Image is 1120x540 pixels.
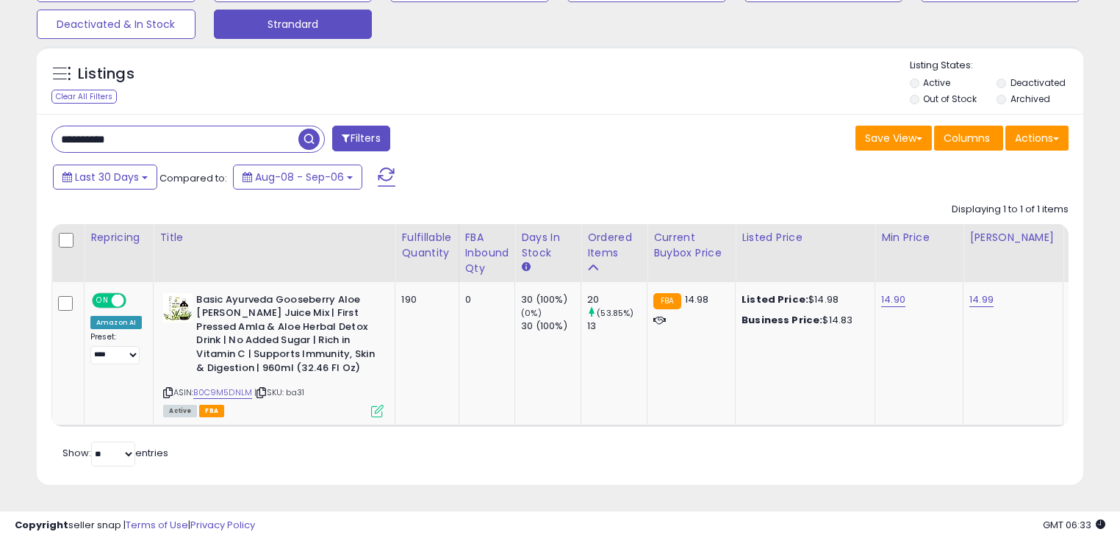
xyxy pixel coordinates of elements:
div: 0 [465,293,504,306]
div: Displaying 1 to 1 of 1 items [952,203,1069,217]
span: Show: entries [62,446,168,460]
button: Strandard [214,10,373,39]
div: Fulfillable Quantity [401,230,452,261]
span: OFF [124,294,148,306]
div: FBA inbound Qty [465,230,509,276]
div: Days In Stock [521,230,575,261]
small: Days In Stock. [521,261,530,274]
img: 41yGNebJH3L._SL40_.jpg [163,293,193,323]
a: B0C9M5DNLM [193,386,252,399]
div: ASIN: [163,293,384,416]
div: 20 [587,293,647,306]
label: Archived [1010,93,1050,105]
p: Listing States: [910,59,1084,73]
div: Listed Price [742,230,869,245]
button: Columns [934,126,1003,151]
span: Aug-08 - Sep-06 [255,170,344,184]
div: Current Buybox Price [653,230,729,261]
div: $14.83 [742,314,864,327]
span: | SKU: ba31 [254,386,304,398]
span: Last 30 Days [75,170,139,184]
span: All listings currently available for purchase on Amazon [163,405,197,417]
span: Compared to: [159,171,227,185]
div: Clear All Filters [51,90,117,104]
div: Title [159,230,389,245]
button: Actions [1005,126,1069,151]
b: Listed Price: [742,292,808,306]
span: 14.98 [685,292,709,306]
div: 13 [587,320,647,333]
label: Active [923,76,950,89]
button: Last 30 Days [53,165,157,190]
h5: Listings [78,64,134,84]
button: Aug-08 - Sep-06 [233,165,362,190]
small: FBA [653,293,681,309]
span: FBA [199,405,224,417]
a: 14.99 [969,292,994,307]
span: 2025-10-7 06:33 GMT [1043,518,1105,532]
div: [PERSON_NAME] [969,230,1057,245]
div: Min Price [881,230,957,245]
div: Repricing [90,230,147,245]
span: Columns [944,131,990,145]
label: Deactivated [1010,76,1066,89]
div: seller snap | | [15,519,255,533]
button: Filters [332,126,390,151]
strong: Copyright [15,518,68,532]
div: 190 [401,293,447,306]
button: Deactivated & In Stock [37,10,195,39]
button: Save View [855,126,932,151]
div: Ordered Items [587,230,641,261]
a: Terms of Use [126,518,188,532]
div: 30 (100%) [521,293,581,306]
a: 14.90 [881,292,905,307]
span: ON [93,294,112,306]
b: Basic Ayurveda Gooseberry Aloe [PERSON_NAME] Juice Mix | First Pressed Amla & Aloe Herbal Detox D... [196,293,375,378]
small: (53.85%) [597,307,633,319]
small: (0%) [521,307,542,319]
a: Privacy Policy [190,518,255,532]
div: $14.98 [742,293,864,306]
b: Business Price: [742,313,822,327]
label: Out of Stock [923,93,977,105]
div: Preset: [90,332,142,365]
div: 30 (100%) [521,320,581,333]
div: Amazon AI [90,316,142,329]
